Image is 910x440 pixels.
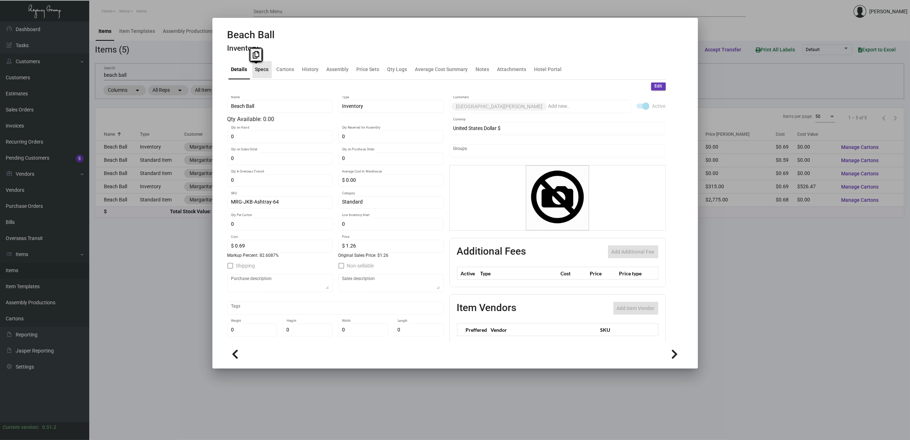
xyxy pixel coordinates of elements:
[302,66,319,73] div: History
[476,66,489,73] div: Notes
[3,424,39,431] div: Current version:
[559,267,588,280] th: Cost
[457,267,479,280] th: Active
[347,261,374,270] span: Non-sellable
[487,324,597,336] th: Vendor
[497,66,527,73] div: Attachments
[548,104,627,109] input: Add new..
[457,302,517,315] h2: Item Vendors
[42,424,56,431] div: 0.51.2
[597,324,658,336] th: SKU
[651,82,666,90] button: Edit
[227,29,275,41] h2: Beach Ball
[588,267,617,280] th: Price
[327,66,349,73] div: Assembly
[534,66,562,73] div: Hotel Portal
[655,83,662,89] span: Edit
[457,245,526,258] h2: Additional Fees
[613,302,658,315] button: Add item Vendor
[227,115,444,124] div: Qty Available: 0.00
[457,324,487,336] th: Preffered
[231,66,247,73] div: Details
[387,66,407,73] div: Qty Logs
[612,249,655,255] span: Add Additional Fee
[253,51,259,59] i: Copy
[453,148,662,154] input: Add new..
[479,267,559,280] th: Type
[617,267,649,280] th: Price type
[357,66,379,73] div: Price Sets
[617,305,655,311] span: Add item Vendor
[452,102,547,111] mat-chip: [GEOGRAPHIC_DATA][PERSON_NAME]
[608,245,658,258] button: Add Additional Fee
[227,44,275,53] h4: Inventory
[255,66,269,73] div: Specs
[236,261,255,270] span: Shipping
[652,102,666,110] span: Active
[415,66,468,73] div: Average Cost Summary
[277,66,295,73] div: Cartons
